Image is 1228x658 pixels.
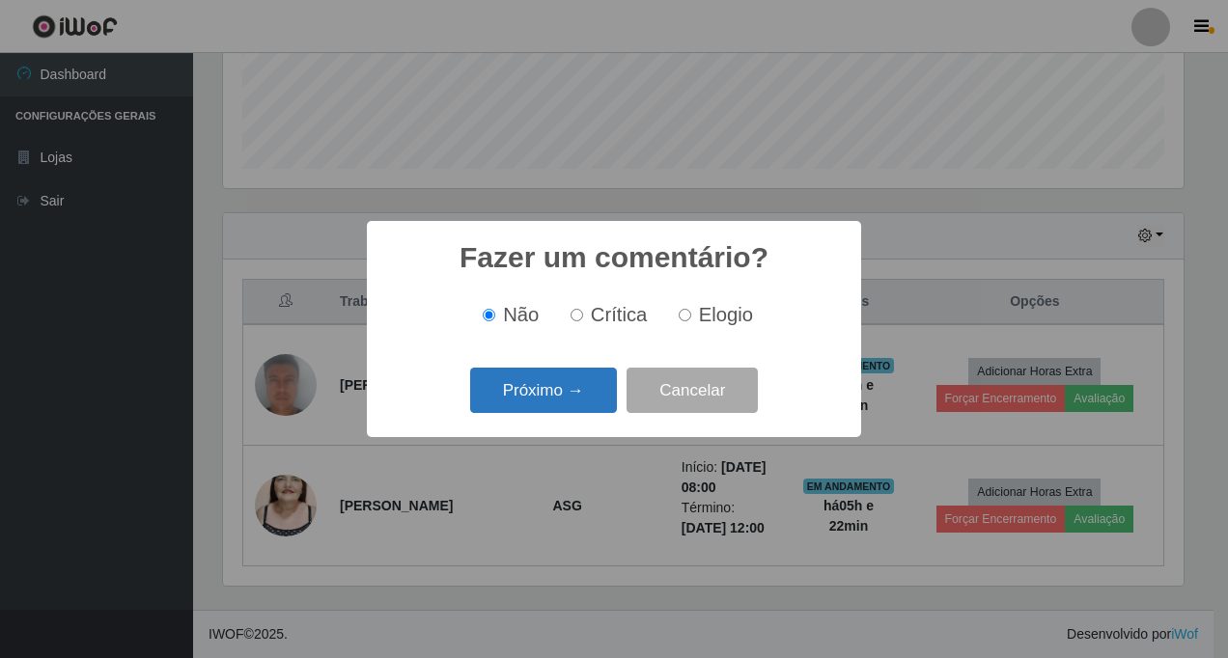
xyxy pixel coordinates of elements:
[591,304,648,325] span: Crítica
[571,309,583,321] input: Crítica
[483,309,495,321] input: Não
[503,304,539,325] span: Não
[679,309,691,321] input: Elogio
[470,368,617,413] button: Próximo →
[699,304,753,325] span: Elogio
[460,240,768,275] h2: Fazer um comentário?
[627,368,758,413] button: Cancelar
